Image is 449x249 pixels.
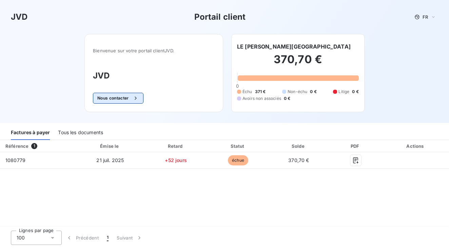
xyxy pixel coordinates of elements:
[237,42,351,51] h6: LE [PERSON_NAME][GEOGRAPHIC_DATA]
[236,83,239,89] span: 0
[93,48,215,53] span: Bienvenue sur votre portail client JVD .
[255,89,266,95] span: 371 €
[93,70,215,82] h3: JVD
[11,11,27,23] h3: JVD
[5,157,25,163] span: 1080779
[338,89,349,95] span: Litige
[423,14,428,20] span: FR
[11,126,50,140] div: Factures à payer
[352,89,358,95] span: 0 €
[194,11,246,23] h3: Portail client
[58,126,103,140] div: Tous les documents
[5,143,28,149] div: Référence
[62,231,103,245] button: Précédent
[96,157,124,163] span: 21 juil. 2025
[237,53,359,73] h2: 370,70 €
[103,231,113,245] button: 1
[288,157,309,163] span: 370,70 €
[17,234,25,241] span: 100
[310,89,316,95] span: 0 €
[228,155,248,165] span: échue
[93,93,143,104] button: Nous contacter
[288,89,307,95] span: Non-échu
[113,231,147,245] button: Suivant
[330,143,381,149] div: PDF
[384,143,448,149] div: Actions
[165,157,187,163] span: +52 jours
[31,143,37,149] span: 1
[270,143,328,149] div: Solde
[284,95,290,102] span: 0 €
[242,95,281,102] span: Avoirs non associés
[146,143,206,149] div: Retard
[242,89,252,95] span: Échu
[107,234,109,241] span: 1
[209,143,267,149] div: Statut
[77,143,143,149] div: Émise le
